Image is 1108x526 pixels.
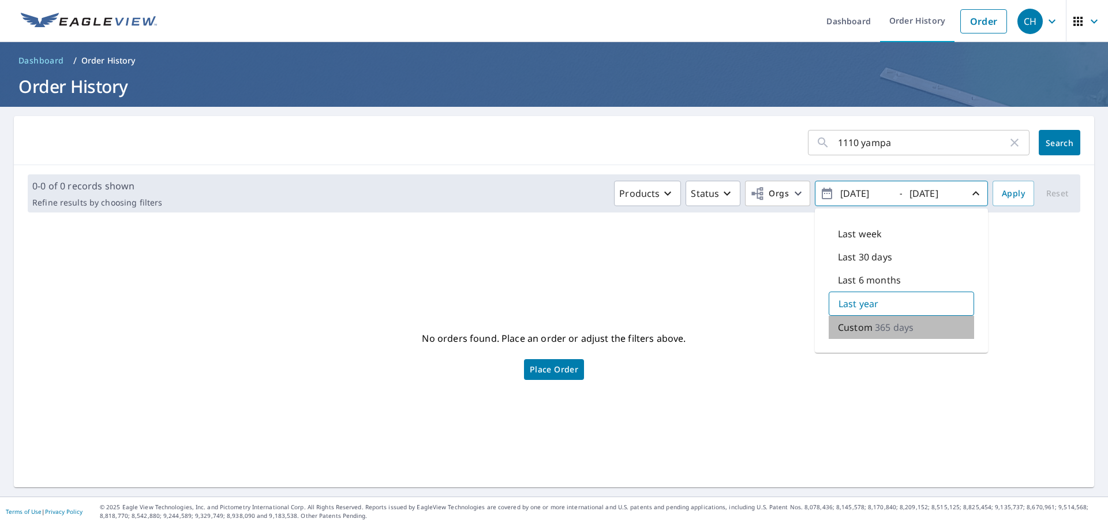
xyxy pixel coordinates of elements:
p: Custom [838,320,873,334]
button: - [815,181,988,206]
span: - [820,184,983,204]
input: Address, Report #, Claim ID, etc. [838,126,1008,159]
a: Order [960,9,1007,33]
img: EV Logo [21,13,157,30]
div: Custom365 days [829,316,974,339]
p: | [6,508,83,515]
p: 0-0 of 0 records shown [32,179,162,193]
a: Terms of Use [6,508,42,516]
p: © 2025 Eagle View Technologies, Inc. and Pictometry International Corp. All Rights Reserved. Repo... [100,503,1102,520]
input: yyyy/mm/dd [837,184,893,203]
a: Privacy Policy [45,508,83,516]
button: Apply [993,181,1034,206]
span: Orgs [750,186,789,201]
a: Place Order [524,359,584,380]
button: Status [686,181,740,206]
p: 365 days [875,320,914,334]
h1: Order History [14,74,1094,98]
li: / [73,54,77,68]
p: Last 6 months [838,273,901,287]
p: Order History [81,55,136,66]
p: Last 30 days [838,250,892,264]
span: Dashboard [18,55,64,66]
div: Last year [829,292,974,316]
input: yyyy/mm/dd [906,184,963,203]
p: Products [619,186,660,200]
button: Products [614,181,681,206]
button: Orgs [745,181,810,206]
div: Last 30 days [829,245,974,268]
p: Refine results by choosing filters [32,197,162,208]
div: CH [1017,9,1043,34]
p: Last week [838,227,882,241]
span: Place Order [530,367,578,372]
span: Search [1048,137,1071,148]
button: Search [1039,130,1080,155]
nav: breadcrumb [14,51,1094,70]
p: No orders found. Place an order or adjust the filters above. [422,329,686,348]
div: Last week [829,222,974,245]
p: Status [691,186,719,200]
div: Last 6 months [829,268,974,292]
p: Last year [839,297,878,311]
span: Apply [1002,186,1025,201]
a: Dashboard [14,51,69,70]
